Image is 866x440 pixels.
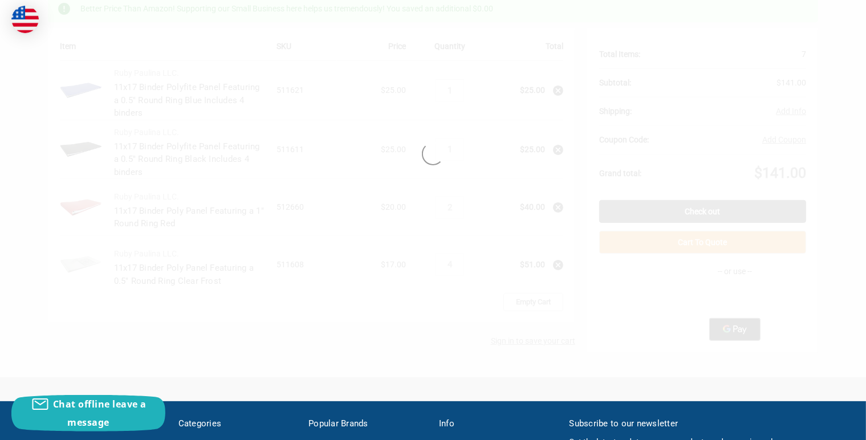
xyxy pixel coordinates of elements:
[11,6,39,33] img: duty and tax information for United States
[439,417,558,430] h5: Info
[11,395,165,431] button: Chat offline leave a message
[53,398,147,429] span: Chat offline leave a message
[308,417,427,430] h5: Popular Brands
[570,417,818,430] h5: Subscribe to our newsletter
[178,417,297,430] h5: Categories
